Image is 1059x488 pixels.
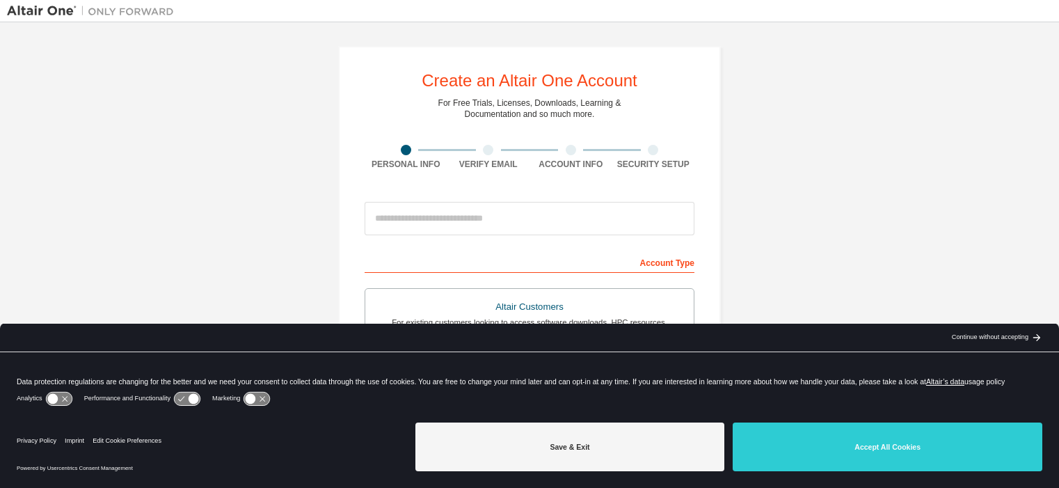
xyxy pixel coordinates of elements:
[529,159,612,170] div: Account Info
[374,297,685,317] div: Altair Customers
[612,159,695,170] div: Security Setup
[374,317,685,339] div: For existing customers looking to access software downloads, HPC resources, community, trainings ...
[422,72,637,89] div: Create an Altair One Account
[365,251,694,273] div: Account Type
[447,159,530,170] div: Verify Email
[7,4,181,18] img: Altair One
[438,97,621,120] div: For Free Trials, Licenses, Downloads, Learning & Documentation and so much more.
[365,159,447,170] div: Personal Info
